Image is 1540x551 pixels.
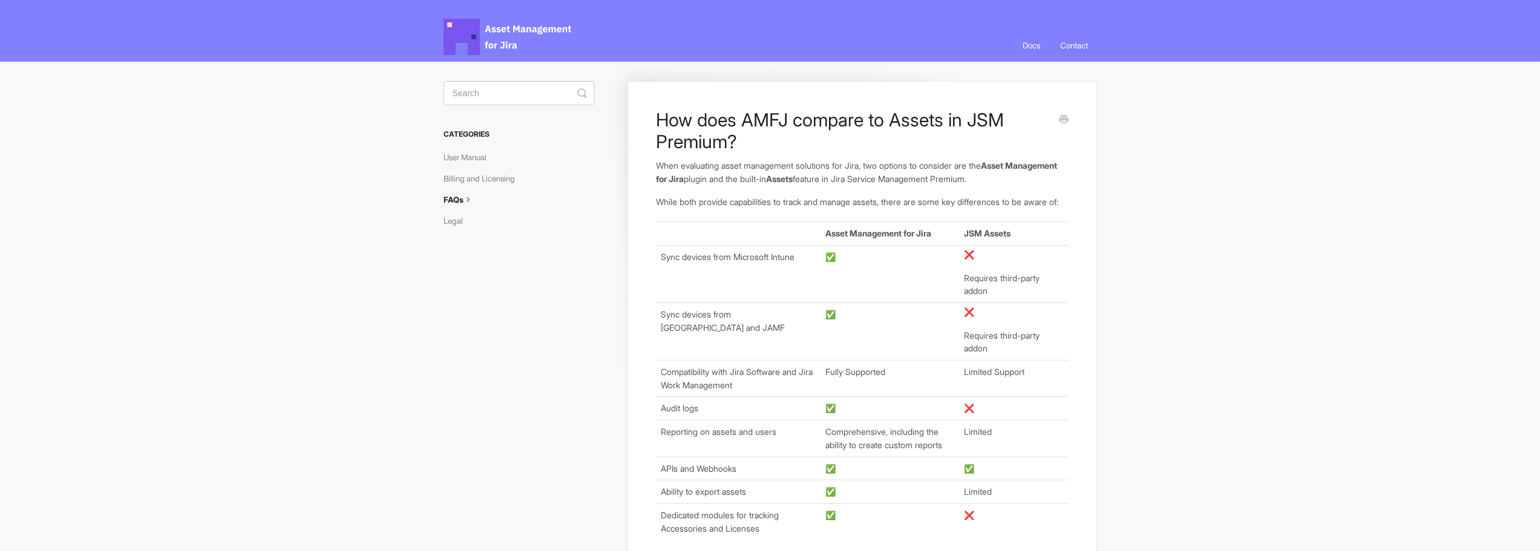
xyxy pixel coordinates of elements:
td: Comprehensive, including the ability to create custom reports [821,420,959,457]
td: ✅ [821,457,959,480]
a: Legal [444,211,472,230]
a: Docs [1014,29,1049,62]
td: ✅ [821,503,959,540]
input: Search [444,81,594,105]
h1: How does AMFJ compare to Assets in JSM Premium? [656,109,1050,152]
td: Sync devices from [GEOGRAPHIC_DATA] and JAMF [656,302,821,360]
b: Asset Management for Jira [825,228,931,238]
td: Limited [959,420,1068,457]
p: ❌ [964,305,1063,319]
td: Sync devices from Microsoft Intune [656,245,821,302]
td: Dedicated modules for tracking Accessories and Licenses [656,503,821,540]
td: ✅ [821,397,959,420]
span: Asset Management for Jira Docs [444,19,573,55]
td: ✅ [821,302,959,360]
td: Limited Support [959,360,1068,397]
p: ❌ [964,248,1063,261]
p: Requires third-party addon [964,272,1063,298]
h3: Categories [444,123,594,145]
p: Requires third-party addon [964,329,1063,355]
a: User Manual [444,148,496,167]
td: Fully Supported [821,360,959,397]
td: Audit logs [656,397,821,420]
p: When evaluating asset management solutions for Jira, two options to consider are the plugin and t... [656,159,1068,185]
td: Compatibility with Jira Software and Jira Work Management [656,360,821,397]
td: Ability to export assets [656,480,821,504]
b: Assets [766,174,793,184]
td: Limited [959,480,1068,504]
td: Reporting on assets and users [656,420,821,457]
td: ✅ [959,457,1068,480]
b: Asset Management for Jira [656,160,1057,184]
a: Contact [1051,29,1097,62]
td: ✅ [821,480,959,504]
p: While both provide capabilities to track and manage assets, there are some key differences to be ... [656,195,1068,209]
a: FAQs [444,190,483,209]
a: Billing and Licensing [444,169,524,188]
td: ✅ [821,245,959,302]
td: ❌ [959,397,1068,420]
td: ❌ [959,503,1068,540]
b: JSM Assets [964,228,1011,238]
td: APIs and Webhooks [656,457,821,480]
a: Print this Article [1059,114,1069,127]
